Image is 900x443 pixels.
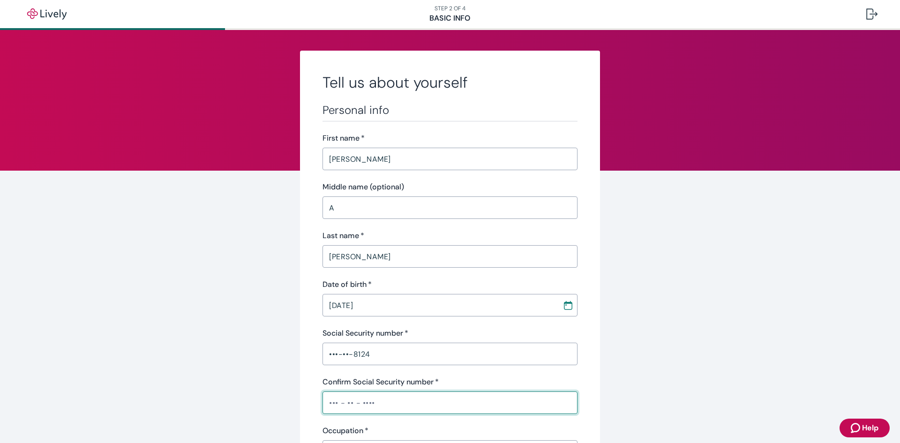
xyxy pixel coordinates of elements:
label: Social Security number [322,328,408,339]
img: Lively [21,8,73,20]
h3: Personal info [322,103,577,117]
input: MM / DD / YYYY [322,296,556,315]
button: Choose date, selected date is Jul 5, 1989 [560,297,577,314]
label: Date of birth [322,279,372,290]
button: Log out [859,3,885,25]
label: Middle name (optional) [322,181,404,193]
input: ••• - •• - •••• [322,393,577,412]
button: Zendesk support iconHelp [840,419,890,437]
label: Last name [322,230,364,241]
label: Confirm Social Security number [322,376,439,388]
svg: Calendar [563,300,573,310]
span: Help [862,422,878,434]
input: ••• - •• - •••• [322,345,577,363]
label: First name [322,133,365,144]
svg: Zendesk support icon [851,422,862,434]
h2: Tell us about yourself [322,73,577,92]
label: Occupation [322,425,368,436]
